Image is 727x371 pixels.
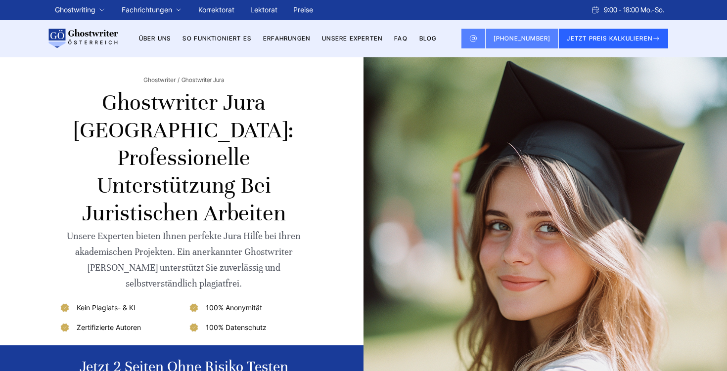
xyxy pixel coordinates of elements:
a: Lektorat [250,5,277,14]
span: 9:00 - 18:00 Mo.-So. [604,4,664,16]
img: Kein Plagiats- & KI [59,302,71,314]
a: Ghostwriting [55,4,95,16]
button: JETZT PREIS KALKULIEREN [559,29,668,48]
span: Ghostwriter Jura [182,76,224,84]
img: logo wirschreiben [47,29,118,48]
a: BLOG [419,35,437,42]
img: Zertifizierte Autoren [59,322,71,333]
li: 100% Datenschutz [188,322,309,333]
a: Ghostwriter [143,76,180,84]
a: Preise [293,5,313,14]
li: 100% Anonymität [188,302,309,314]
li: Kein Plagiats- & KI [59,302,180,314]
img: Schedule [591,6,600,14]
a: FAQ [394,35,408,42]
a: Über uns [139,35,171,42]
a: Erfahrungen [263,35,310,42]
img: 100% Anonymität [188,302,200,314]
li: Zertifizierte Autoren [59,322,180,333]
div: Unsere Experten bieten Ihnen perfekte Jura Hilfe bei Ihren akademischen Projekten. Ein anerkannte... [59,228,309,291]
img: Email [469,35,477,42]
a: Unsere Experten [322,35,382,42]
span: [PHONE_NUMBER] [494,35,551,42]
a: [PHONE_NUMBER] [486,29,559,48]
img: 100% Datenschutz [188,322,200,333]
a: Korrektorat [198,5,234,14]
h1: Ghostwriter Jura [GEOGRAPHIC_DATA]: Professionelle Unterstützung bei juristischen Arbeiten [59,89,309,227]
a: Fachrichtungen [122,4,172,16]
a: So funktioniert es [182,35,251,42]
